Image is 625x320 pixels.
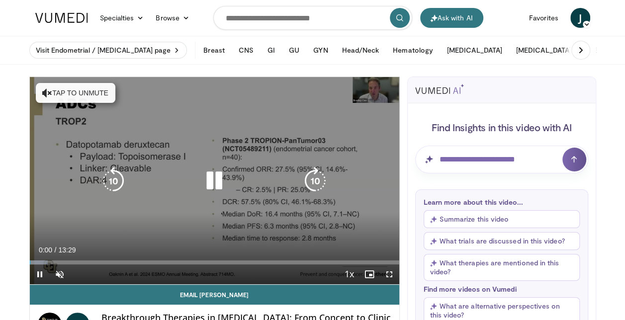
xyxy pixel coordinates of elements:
a: Specialties [94,8,150,28]
button: Summarize this video [424,210,580,228]
button: Playback Rate [340,264,359,284]
h4: Find Insights in this video with AI [415,121,588,134]
input: Question for AI [415,146,588,173]
video-js: Video Player [30,77,399,285]
button: [MEDICAL_DATA] [441,40,508,60]
button: Head/Neck [336,40,385,60]
button: Fullscreen [379,264,399,284]
button: GU [283,40,305,60]
img: vumedi-ai-logo.svg [415,84,464,94]
a: Email [PERSON_NAME] [30,285,399,305]
button: What trials are discussed in this video? [424,232,580,250]
img: VuMedi Logo [35,13,88,23]
button: CNS [233,40,260,60]
a: Browse [150,8,195,28]
button: Unmute [50,264,70,284]
button: Tap to unmute [36,83,115,103]
span: 0:00 [39,246,52,254]
button: Breast [197,40,230,60]
span: / [55,246,57,254]
a: J [570,8,590,28]
p: Learn more about this video... [424,198,580,206]
button: Hematology [387,40,439,60]
button: [MEDICAL_DATA] [510,40,577,60]
button: GI [262,40,281,60]
span: 13:29 [58,246,76,254]
button: Pause [30,264,50,284]
div: Progress Bar [30,260,399,264]
button: What therapies are mentioned in this video? [424,254,580,281]
input: Search topics, interventions [213,6,412,30]
a: Visit Endometrial / [MEDICAL_DATA] page [29,42,187,59]
button: Ask with AI [420,8,483,28]
button: GYN [307,40,334,60]
a: Favorites [523,8,564,28]
button: Enable picture-in-picture mode [359,264,379,284]
p: Find more videos on Vumedi [424,285,580,293]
